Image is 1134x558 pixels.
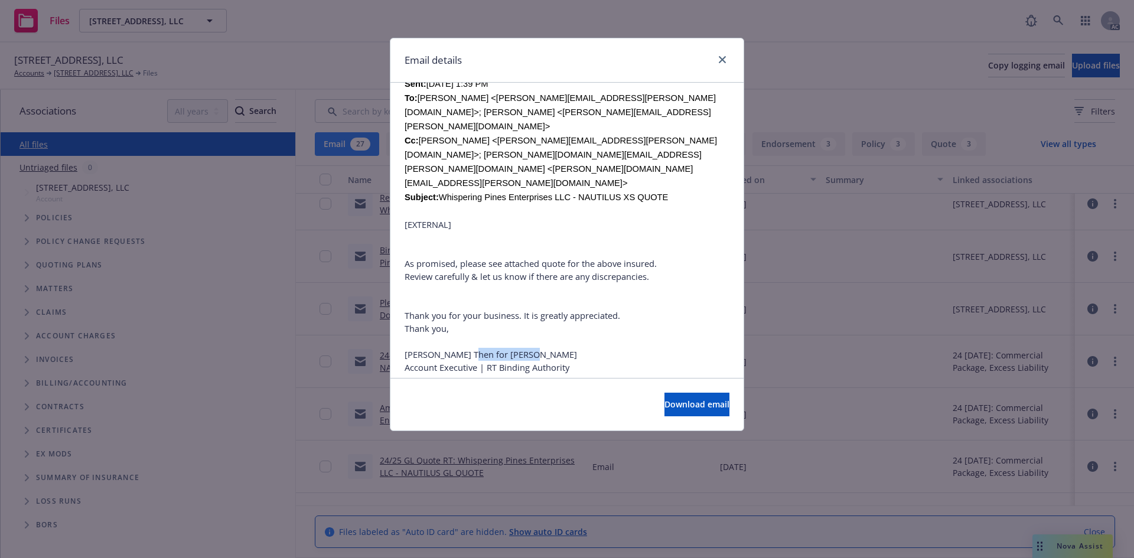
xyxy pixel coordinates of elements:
font: [EMAIL_ADDRESS][DOMAIN_NAME] <[DOMAIN_NAME][EMAIL_ADDRESS][DOMAIN_NAME]> [DATE] 1:39 PM [PERSON_N... [405,51,717,202]
button: Download email [664,393,729,416]
b: Sent: [405,79,426,89]
a: close [715,53,729,67]
b: Cc: [405,136,419,145]
b: Subject: [405,192,439,202]
h1: Email details [405,53,462,68]
span: Download email [664,399,729,410]
b: To: [405,93,418,103]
